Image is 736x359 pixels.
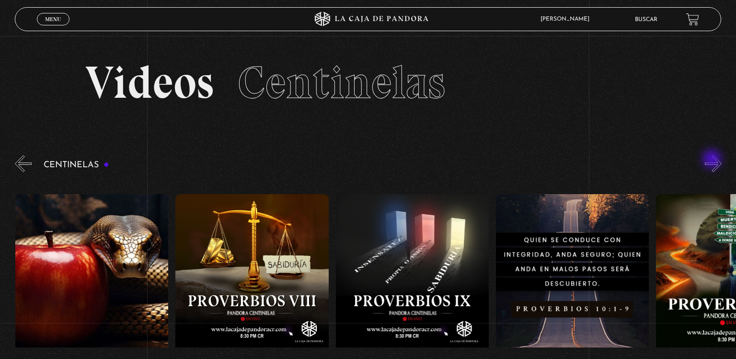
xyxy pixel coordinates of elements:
span: Menu [45,16,61,22]
span: Cerrar [42,24,65,31]
h2: Videos [85,60,651,105]
span: Centinelas [238,55,445,110]
a: Buscar [635,17,657,23]
button: Previous [15,155,32,172]
h3: Centinelas [44,161,109,170]
a: View your shopping cart [686,12,699,25]
button: Next [705,155,722,172]
span: [PERSON_NAME] [536,16,599,22]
